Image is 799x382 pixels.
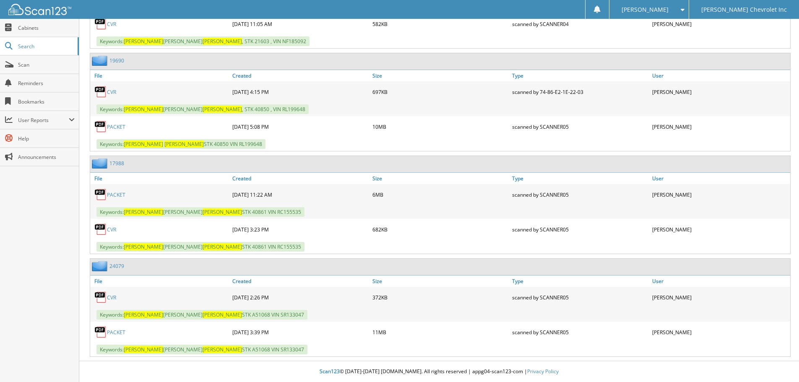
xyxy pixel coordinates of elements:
[230,173,370,184] a: Created
[203,106,242,113] span: [PERSON_NAME]
[107,88,116,96] a: CVR
[164,140,204,148] span: [PERSON_NAME]
[203,346,242,353] span: [PERSON_NAME]
[370,118,510,135] div: 10MB
[510,186,650,203] div: scanned by SCANNER05
[203,38,242,45] span: [PERSON_NAME]
[79,361,799,382] div: © [DATE]-[DATE] [DOMAIN_NAME]. All rights reserved | appg04-scan123-com |
[230,289,370,306] div: [DATE] 2:26 PM
[18,117,69,124] span: User Reports
[510,16,650,32] div: scanned by SCANNER04
[650,173,790,184] a: User
[107,294,116,301] a: CVR
[650,16,790,32] div: [PERSON_NAME]
[92,158,109,169] img: folder2.png
[230,70,370,81] a: Created
[107,191,125,198] a: PACKET
[230,83,370,100] div: [DATE] 4:15 PM
[370,289,510,306] div: 372KB
[650,118,790,135] div: [PERSON_NAME]
[510,275,650,287] a: Type
[510,324,650,340] div: scanned by SCANNER05
[124,106,163,113] span: [PERSON_NAME]
[650,70,790,81] a: User
[94,188,107,201] img: PDF.png
[510,289,650,306] div: scanned by SCANNER05
[96,345,307,354] span: Keywords: [PERSON_NAME] STK A51068 VIN SR133047
[18,61,75,68] span: Scan
[90,173,230,184] a: File
[90,275,230,287] a: File
[370,324,510,340] div: 11MB
[370,70,510,81] a: Size
[92,55,109,66] img: folder2.png
[510,221,650,238] div: scanned by SCANNER05
[370,16,510,32] div: 582KB
[230,118,370,135] div: [DATE] 5:08 PM
[370,221,510,238] div: 682KB
[124,311,163,318] span: [PERSON_NAME]
[230,16,370,32] div: [DATE] 11:05 AM
[96,36,310,46] span: Keywords: [PERSON_NAME] , STK 21603 , VIN NF185092
[107,123,125,130] a: PACKET
[370,83,510,100] div: 697KB
[650,83,790,100] div: [PERSON_NAME]
[370,173,510,184] a: Size
[96,139,265,149] span: Keywords: STK 40850 VIN RL199648
[124,346,163,353] span: [PERSON_NAME]
[18,24,75,31] span: Cabinets
[124,38,163,45] span: [PERSON_NAME]
[230,186,370,203] div: [DATE] 11:22 AM
[109,57,124,64] a: 19690
[94,291,107,304] img: PDF.png
[650,186,790,203] div: [PERSON_NAME]
[94,326,107,338] img: PDF.png
[203,311,242,318] span: [PERSON_NAME]
[94,86,107,98] img: PDF.png
[18,80,75,87] span: Reminders
[510,83,650,100] div: scanned by 74-86-E2-1E-22-03
[230,275,370,287] a: Created
[203,208,242,216] span: [PERSON_NAME]
[92,261,109,271] img: folder2.png
[90,70,230,81] a: File
[203,243,242,250] span: [PERSON_NAME]
[320,368,340,375] span: Scan123
[622,7,669,12] span: [PERSON_NAME]
[96,207,305,217] span: Keywords: [PERSON_NAME] STK 40861 VIN RC155535
[230,221,370,238] div: [DATE] 3:23 PM
[650,275,790,287] a: User
[124,208,163,216] span: [PERSON_NAME]
[107,329,125,336] a: PACKET
[701,7,787,12] span: [PERSON_NAME] Chevrolet Inc
[18,153,75,161] span: Announcements
[8,4,71,15] img: scan123-logo-white.svg
[510,70,650,81] a: Type
[124,243,163,250] span: [PERSON_NAME]
[18,98,75,105] span: Bookmarks
[650,221,790,238] div: [PERSON_NAME]
[94,223,107,236] img: PDF.png
[370,275,510,287] a: Size
[230,324,370,340] div: [DATE] 3:39 PM
[18,135,75,142] span: Help
[124,140,163,148] span: [PERSON_NAME]
[109,262,124,270] a: 24079
[370,186,510,203] div: 6MB
[96,104,309,114] span: Keywords: [PERSON_NAME] , STK 40850 , VIN RL199648
[96,242,305,252] span: Keywords: [PERSON_NAME] STK 40861 VIN RC155535
[94,120,107,133] img: PDF.png
[527,368,559,375] a: Privacy Policy
[650,324,790,340] div: [PERSON_NAME]
[510,173,650,184] a: Type
[109,160,124,167] a: 17988
[94,18,107,30] img: PDF.png
[96,310,307,320] span: Keywords: [PERSON_NAME] STK A51068 VIN SR133047
[650,289,790,306] div: [PERSON_NAME]
[18,43,73,50] span: Search
[757,342,799,382] iframe: Chat Widget
[107,21,116,28] a: CVR
[510,118,650,135] div: scanned by SCANNER05
[107,226,116,233] a: CVR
